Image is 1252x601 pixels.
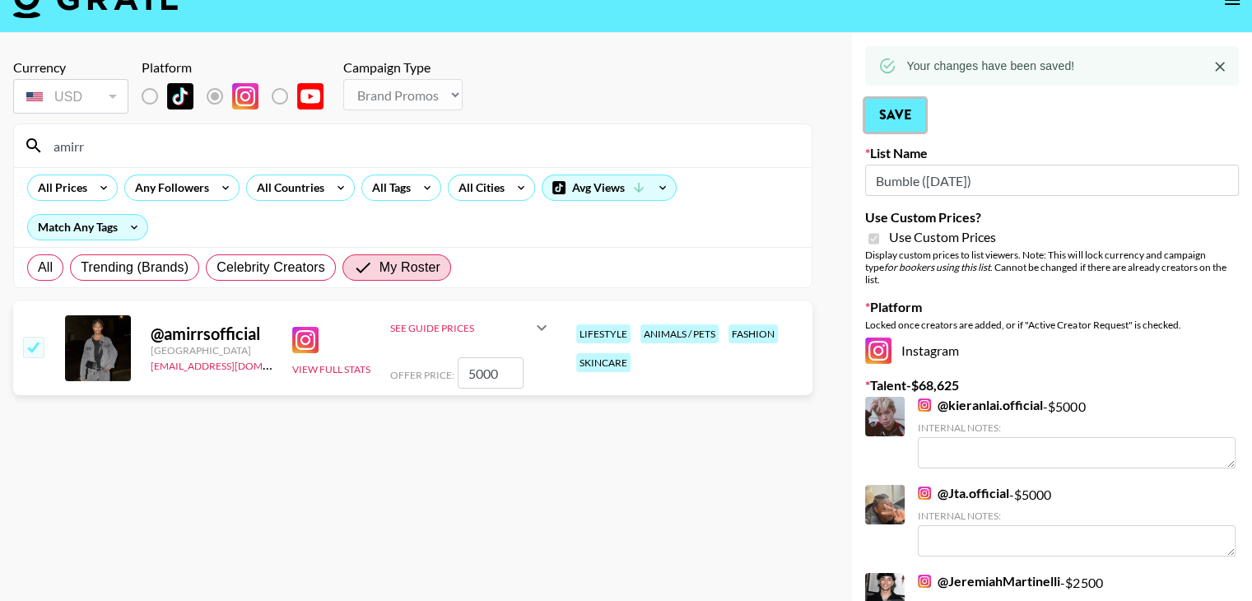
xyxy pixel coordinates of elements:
[728,324,778,343] div: fashion
[16,82,125,111] div: USD
[884,261,990,273] em: for bookers using this list
[918,422,1236,434] div: Internal Notes:
[918,487,931,500] img: Instagram
[865,99,925,132] button: Save
[167,83,193,109] img: TikTok
[292,327,319,353] img: Instagram
[44,133,802,159] input: Search by User Name
[918,510,1236,522] div: Internal Notes:
[38,258,53,277] span: All
[865,249,1239,286] div: Display custom prices to list viewers. Note: This will lock currency and campaign type . Cannot b...
[865,377,1239,394] label: Talent - $ 68,625
[918,573,1060,589] a: @JeremiahMartinelli
[865,209,1239,226] label: Use Custom Prices?
[918,485,1009,501] a: @Jta.official
[640,324,719,343] div: animals / pets
[918,575,931,588] img: Instagram
[151,344,272,356] div: [GEOGRAPHIC_DATA]
[906,51,1074,81] div: Your changes have been saved!
[142,59,337,76] div: Platform
[247,175,328,200] div: All Countries
[379,258,440,277] span: My Roster
[292,363,370,375] button: View Full Stats
[865,145,1239,161] label: List Name
[81,258,188,277] span: Trending (Brands)
[151,356,316,372] a: [EMAIL_ADDRESS][DOMAIN_NAME]
[28,215,147,240] div: Match Any Tags
[865,319,1239,331] div: Locked once creators are added, or if "Active Creator Request" is checked.
[13,59,128,76] div: Currency
[865,338,891,364] img: Instagram
[28,175,91,200] div: All Prices
[390,322,532,334] div: See Guide Prices
[918,397,1236,468] div: - $ 5000
[216,258,325,277] span: Celebrity Creators
[576,324,631,343] div: lifestyle
[865,299,1239,315] label: Platform
[142,79,337,114] div: List locked to Instagram.
[889,229,996,245] span: Use Custom Prices
[458,357,524,389] input: 0
[918,485,1236,557] div: - $ 5000
[13,76,128,117] div: Currency is locked to USD
[343,59,463,76] div: Campaign Type
[297,83,323,109] img: YouTube
[232,83,258,109] img: Instagram
[362,175,414,200] div: All Tags
[449,175,508,200] div: All Cities
[576,353,631,372] div: skincare
[390,308,552,347] div: See Guide Prices
[125,175,212,200] div: Any Followers
[1208,54,1232,79] button: Close
[918,397,1043,413] a: @kieranlai.official
[151,324,272,344] div: @ amirrsofficial
[542,175,676,200] div: Avg Views
[918,398,931,412] img: Instagram
[390,369,454,381] span: Offer Price:
[865,338,1239,364] div: Instagram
